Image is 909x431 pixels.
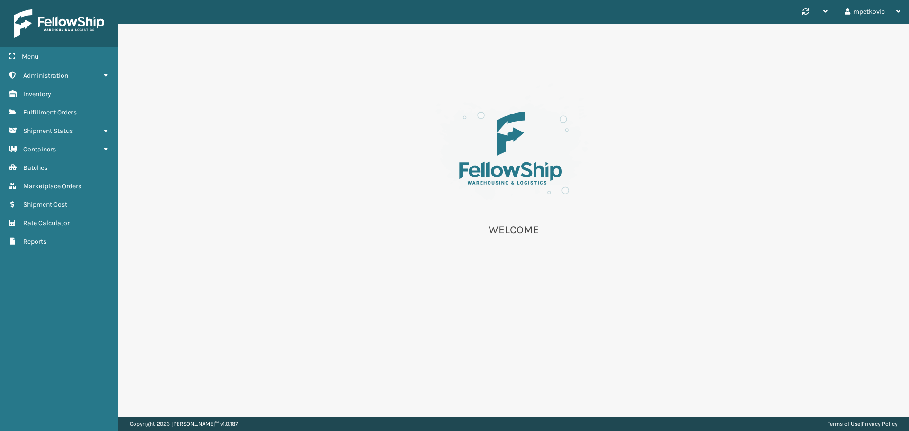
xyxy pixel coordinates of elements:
[23,219,70,227] span: Rate Calculator
[23,145,56,153] span: Containers
[23,237,46,246] span: Reports
[828,421,860,427] a: Terms of Use
[22,53,38,61] span: Menu
[419,223,608,237] p: WELCOME
[23,201,67,209] span: Shipment Cost
[23,164,47,172] span: Batches
[14,9,104,38] img: logo
[130,417,238,431] p: Copyright 2023 [PERSON_NAME]™ v 1.0.187
[23,108,77,116] span: Fulfillment Orders
[419,80,608,211] img: es-welcome.8eb42ee4.svg
[23,182,81,190] span: Marketplace Orders
[862,421,898,427] a: Privacy Policy
[23,90,51,98] span: Inventory
[23,127,73,135] span: Shipment Status
[23,71,68,79] span: Administration
[828,417,898,431] div: |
